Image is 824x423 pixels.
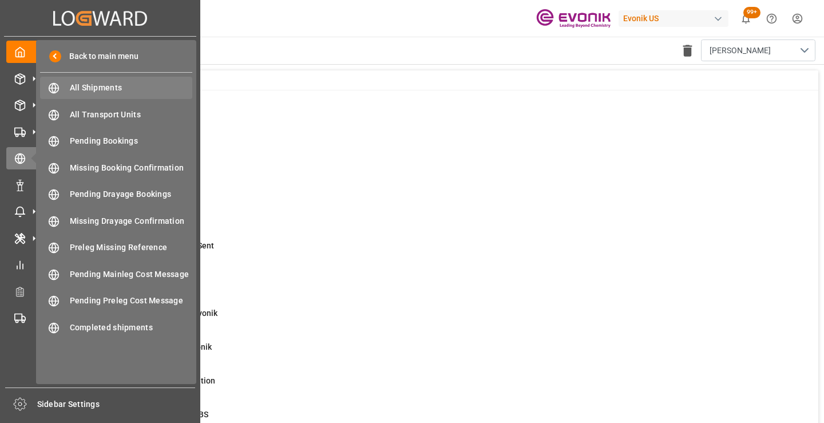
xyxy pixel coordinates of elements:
span: Pending Bookings [70,135,193,147]
a: Pending Preleg Cost Message [40,290,192,312]
span: Back to main menu [61,50,138,62]
img: Evonik-brand-mark-Deep-Purple-RGB.jpeg_1700498283.jpeg [536,9,611,29]
a: All Transport Units [40,103,192,125]
a: Pending Mainleg Cost Message [40,263,192,285]
span: Completed shipments [70,322,193,334]
a: My Reports [6,254,194,276]
span: Pending Mainleg Cost Message [70,268,193,280]
a: Transport Planner [6,280,194,302]
a: Transport Planning [6,307,194,329]
a: 13ABS: No Init Bkg Conf DateShipment [58,139,804,163]
span: Sidebar Settings [37,398,196,410]
a: Completed shipments [40,316,192,338]
a: 4ETA > 10 Days , No ATA EnteredShipment [58,206,804,230]
a: 0Error on Initial Sales Order to EvonikShipment [58,307,804,331]
span: Missing Drayage Confirmation [70,215,193,227]
a: 0Error Sales Order Update to EvonikShipment [58,341,804,365]
span: All Shipments [70,82,193,94]
a: 3ETD < 3 Days,No Del # Rec'dShipment [58,274,804,298]
a: My Cockpit [6,41,194,63]
a: Pending Drayage Bookings [40,183,192,205]
span: All Transport Units [70,109,193,121]
span: Pending Drayage Bookings [70,188,193,200]
a: Preleg Missing Reference [40,236,192,259]
a: 16ETD>3 Days Past,No Cost Msg SentShipment [58,240,804,264]
span: Missing Booking Confirmation [70,162,193,174]
a: Missing Booking Confirmation [40,156,192,179]
a: All Shipments [40,77,192,99]
a: 0MOT Missing at Order LevelSales Order-IVPO [58,105,804,129]
span: Preleg Missing Reference [70,242,193,254]
a: 31ABS: Missing Booking ConfirmationShipment [58,375,804,399]
a: Pending Bookings [40,130,192,152]
span: Pending Preleg Cost Message [70,295,193,307]
a: 0ABS: No Bkg Req Sent DateShipment [58,172,804,196]
a: Non Conformance [6,173,194,196]
a: Missing Drayage Confirmation [40,209,192,232]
